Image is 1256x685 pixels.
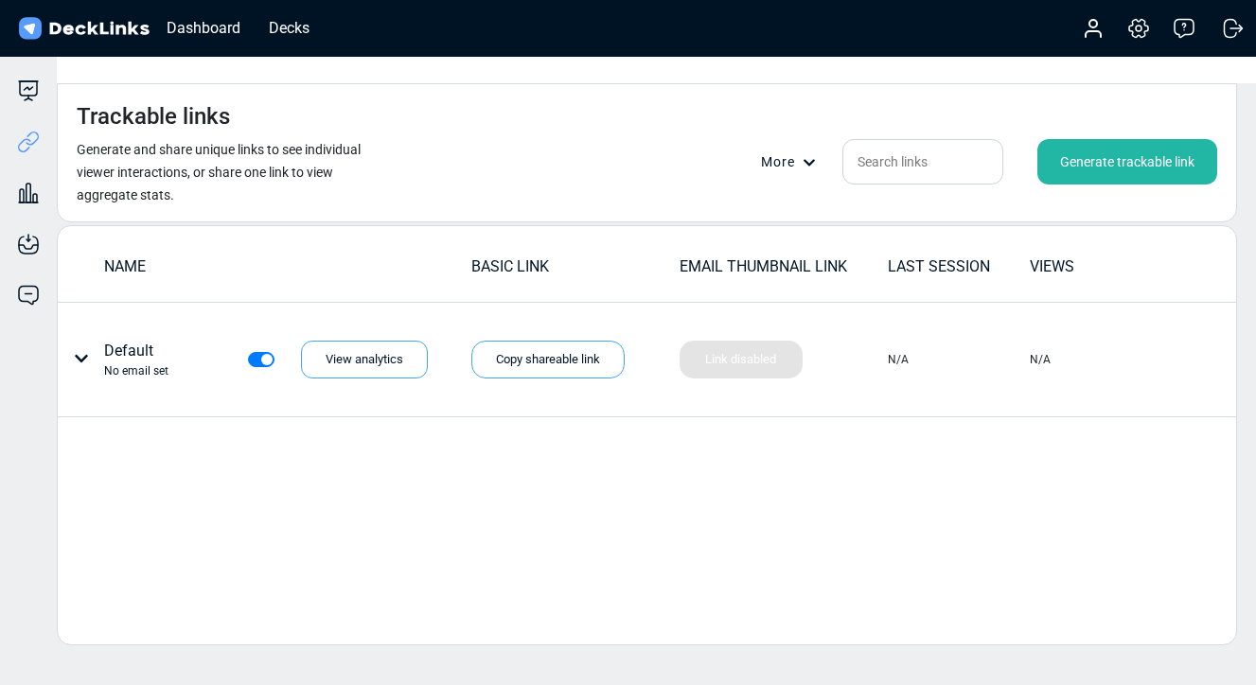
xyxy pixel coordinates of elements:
[1037,139,1217,184] div: Generate trackable link
[104,362,168,379] div: No email set
[679,255,887,288] td: EMAIL THUMBNAIL LINK
[842,139,1003,184] input: Search links
[761,152,827,172] div: More
[15,15,152,43] img: DeckLinks
[77,103,230,131] h4: Trackable links
[259,16,319,40] div: Decks
[104,340,168,379] div: Default
[888,351,909,368] div: N/A
[301,341,428,378] div: View analytics
[77,142,361,202] small: Generate and share unique links to see individual viewer interactions, or share one link to view ...
[157,16,250,40] div: Dashboard
[471,341,625,378] div: Copy shareable link
[888,255,1028,278] div: LAST SESSION
[470,255,679,288] td: BASIC LINK
[1030,351,1051,368] div: N/A
[104,255,469,278] div: NAME
[1030,255,1170,278] div: VIEWS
